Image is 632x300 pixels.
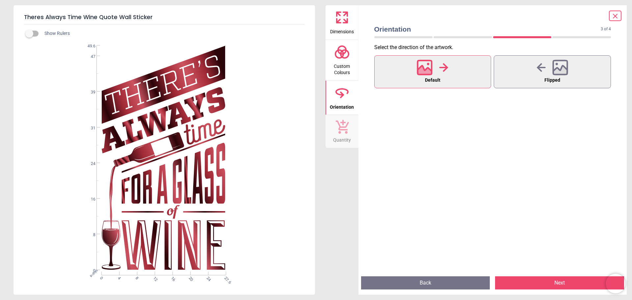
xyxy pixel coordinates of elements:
button: Default [374,55,491,88]
span: Orientation [374,24,601,34]
iframe: Brevo live chat [606,274,625,293]
button: Flipped [494,55,611,88]
button: Custom Colours [326,40,358,80]
span: 31 [83,125,95,131]
span: 3 of 4 [601,26,611,32]
button: Dimensions [326,5,358,40]
span: Default [425,76,440,85]
span: Flipped [544,76,560,85]
span: 8 [83,232,95,238]
span: 49.6 [83,43,95,49]
div: Show Rulers [29,30,315,38]
span: 24 [83,161,95,167]
span: 8 [134,276,138,280]
span: 24 [205,276,209,280]
span: 20 [187,276,192,280]
span: 39 [83,90,95,95]
button: Next [495,276,624,289]
h5: Theres Always Time Wine Quote Wall Sticker [24,11,304,24]
span: Orientation [330,101,354,111]
span: Quantity [333,134,351,144]
span: 16 [83,197,95,202]
span: 0 [99,276,103,280]
span: 4 [116,276,120,280]
span: Dimensions [330,25,354,35]
span: 47 [83,54,95,60]
button: Back [361,276,490,289]
span: 12 [152,276,156,280]
span: 27.6 [223,276,227,280]
span: 0 [83,268,95,274]
button: Quantity [326,115,358,148]
button: Orientation [326,81,358,115]
p: Select the direction of the artwork . [374,44,617,51]
span: 16 [170,276,174,280]
span: Custom Colours [326,60,358,76]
